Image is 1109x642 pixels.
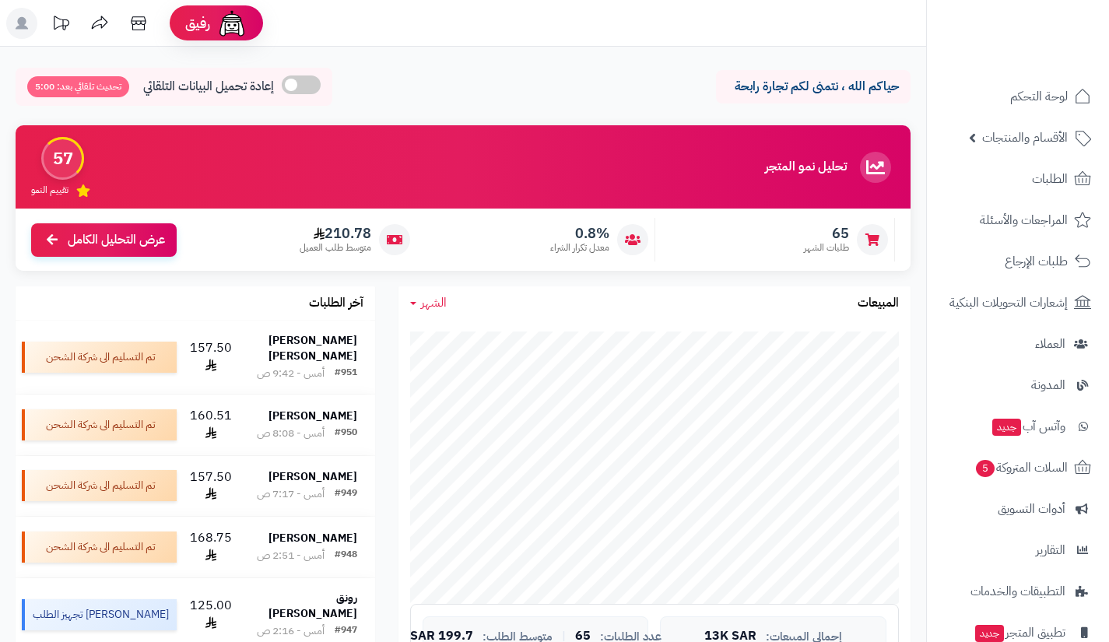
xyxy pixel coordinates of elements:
[936,490,1100,528] a: أدوات التسويق
[185,14,210,33] span: رفيق
[257,486,325,502] div: أمس - 7:17 ص
[1032,168,1068,190] span: الطلبات
[970,581,1065,602] span: التطبيقات والخدمات
[216,8,247,39] img: ai-face.png
[22,531,177,563] div: تم التسليم الى شركة الشحن
[1003,12,1094,44] img: logo-2.png
[335,623,357,639] div: #947
[936,408,1100,445] a: وآتس آبجديد
[257,623,325,639] div: أمس - 2:16 ص
[22,409,177,440] div: تم التسليم الى شركة الشحن
[1035,333,1065,355] span: العملاء
[804,241,849,254] span: طلبات الشهر
[31,223,177,257] a: عرض التحليل الكامل
[268,332,357,364] strong: [PERSON_NAME] [PERSON_NAME]
[421,293,447,312] span: الشهر
[936,531,1100,569] a: التقارير
[309,296,363,310] h3: آخر الطلبات
[68,231,165,249] span: عرض التحليل الكامل
[975,459,995,478] span: 5
[980,209,1068,231] span: المراجعات والأسئلة
[982,127,1068,149] span: الأقسام والمنتجات
[550,241,609,254] span: معدل تكرار الشراء
[257,426,325,441] div: أمس - 8:08 ص
[1031,374,1065,396] span: المدونة
[41,8,80,43] a: تحديثات المنصة
[936,325,1100,363] a: العملاء
[765,160,847,174] h3: تحليل نمو المتجر
[936,367,1100,404] a: المدونة
[31,184,68,197] span: تقييم النمو
[22,342,177,373] div: تم التسليم الى شركة الشحن
[936,160,1100,198] a: الطلبات
[22,599,177,630] div: [PERSON_NAME] تجهيز الطلب
[936,449,1100,486] a: السلات المتروكة5
[998,498,1065,520] span: أدوات التسويق
[1010,86,1068,107] span: لوحة التحكم
[300,225,371,242] span: 210.78
[183,395,239,455] td: 160.51
[858,296,899,310] h3: المبيعات
[936,202,1100,239] a: المراجعات والأسئلة
[936,78,1100,115] a: لوحة التحكم
[550,225,609,242] span: 0.8%
[257,366,325,381] div: أمس - 9:42 ص
[22,470,177,501] div: تم التسليم الى شركة الشحن
[335,486,357,502] div: #949
[335,426,357,441] div: #950
[268,530,357,546] strong: [PERSON_NAME]
[804,225,849,242] span: 65
[949,292,1068,314] span: إشعارات التحويلات البنكية
[335,548,357,563] div: #948
[1005,251,1068,272] span: طلبات الإرجاع
[268,468,357,485] strong: [PERSON_NAME]
[974,457,1068,479] span: السلات المتروكة
[183,321,239,394] td: 157.50
[975,625,1004,642] span: جديد
[183,517,239,577] td: 168.75
[991,416,1065,437] span: وآتس آب
[562,630,566,642] span: |
[728,78,899,96] p: حياكم الله ، نتمنى لكم تجارة رابحة
[410,294,447,312] a: الشهر
[335,366,357,381] div: #951
[268,408,357,424] strong: [PERSON_NAME]
[143,78,274,96] span: إعادة تحميل البيانات التلقائي
[1036,539,1065,561] span: التقارير
[936,573,1100,610] a: التطبيقات والخدمات
[992,419,1021,436] span: جديد
[183,456,239,517] td: 157.50
[936,284,1100,321] a: إشعارات التحويلات البنكية
[268,590,357,622] strong: رونق [PERSON_NAME]
[936,243,1100,280] a: طلبات الإرجاع
[27,76,129,97] span: تحديث تلقائي بعد: 5:00
[257,548,325,563] div: أمس - 2:51 ص
[300,241,371,254] span: متوسط طلب العميل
